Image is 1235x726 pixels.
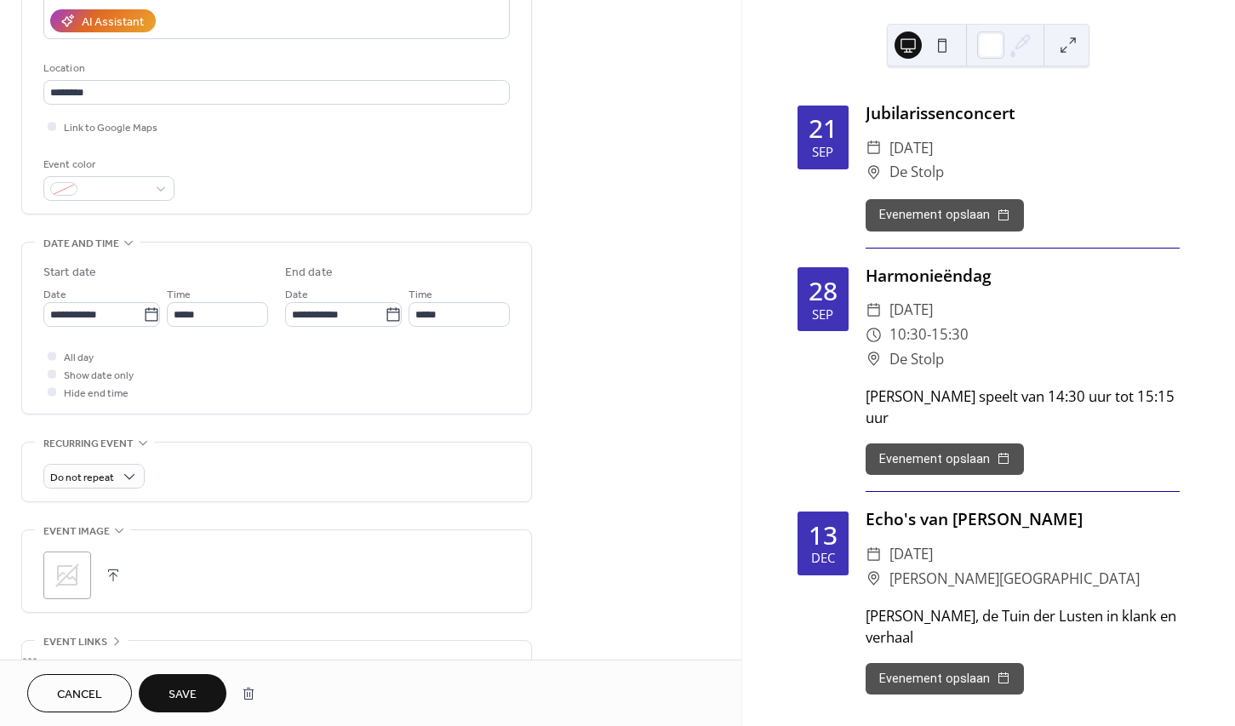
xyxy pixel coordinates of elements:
span: - [927,323,931,347]
div: sep [812,146,833,158]
span: Link to Google Maps [64,119,157,137]
span: De Stolp [889,347,944,372]
div: [PERSON_NAME], de Tuin der Lusten in klank en verhaal [866,605,1180,648]
div: 13 [809,523,838,548]
div: 21 [809,116,838,141]
button: Evenement opslaan [866,443,1024,476]
span: Do not repeat [50,468,114,488]
div: dec [811,552,835,564]
div: Jubilarissenconcert [866,101,1180,126]
div: Echo's van [PERSON_NAME] [866,507,1180,532]
div: ​ [866,323,882,347]
button: Cancel [27,674,132,712]
span: 10:30 [889,323,927,347]
div: ​ [866,567,882,592]
div: ​ [866,298,882,323]
span: Date [43,286,66,304]
span: Event links [43,633,107,651]
div: ; [43,552,91,599]
div: AI Assistant [82,14,144,31]
button: Evenement opslaan [866,663,1024,695]
span: Date [285,286,308,304]
div: ​ [866,347,882,372]
span: Show date only [64,367,134,385]
div: ​ [866,542,882,567]
span: Date and time [43,235,119,253]
div: [PERSON_NAME] speelt van 14:30 uur tot 15:15 uur [866,386,1180,428]
div: Start date [43,264,96,282]
div: 28 [809,278,838,304]
span: Time [167,286,191,304]
span: 15:30 [931,323,969,347]
span: [DATE] [889,542,933,567]
span: Event image [43,523,110,540]
span: [DATE] [889,136,933,161]
span: [DATE] [889,298,933,323]
span: Time [409,286,432,304]
div: Event color [43,156,171,174]
span: De Stolp [889,160,944,185]
div: Location [43,60,506,77]
button: AI Assistant [50,9,156,32]
button: Evenement opslaan [866,199,1024,232]
span: Save [169,686,197,704]
span: Cancel [57,686,102,704]
span: Hide end time [64,385,129,403]
div: sep [812,308,833,321]
span: [PERSON_NAME][GEOGRAPHIC_DATA] [889,567,1140,592]
div: ​ [866,136,882,161]
div: ••• [22,641,531,677]
span: All day [64,349,94,367]
div: Harmonieëndag [866,264,1180,289]
span: Recurring event [43,435,134,453]
div: ​ [866,160,882,185]
button: Save [139,674,226,712]
div: End date [285,264,333,282]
